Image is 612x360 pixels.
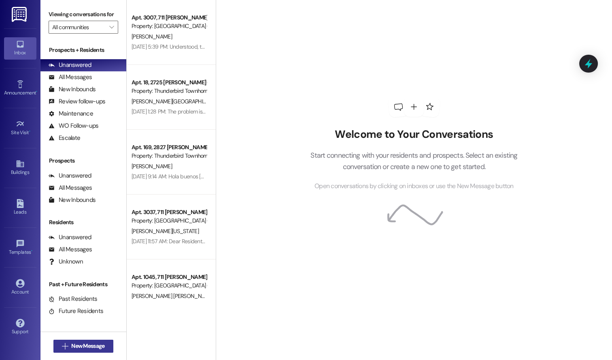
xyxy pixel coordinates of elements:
button: New Message [53,340,113,353]
div: Apt. 1045, 711 [PERSON_NAME] F [132,273,206,281]
div: Apt. 3037, 711 [PERSON_NAME] E [132,208,206,216]
span: [PERSON_NAME][US_STATE] [132,227,199,235]
p: Start connecting with your residents and prospects. Select an existing conversation or create a n... [298,150,530,173]
i:  [109,24,114,30]
div: Future Residents [49,307,103,315]
div: Prospects [40,156,126,165]
div: Maintenance [49,109,93,118]
a: Buildings [4,157,36,179]
h2: Welcome to Your Conversations [298,128,530,141]
div: Apt. 169, 2827 [PERSON_NAME] [132,143,206,152]
a: Support [4,316,36,338]
span: [PERSON_NAME][GEOGRAPHIC_DATA] [132,98,226,105]
div: All Messages [49,184,92,192]
span: Open conversations by clicking on inboxes or use the New Message button [314,181,513,191]
div: Property: Thunderbird Townhomes (4001) [132,87,206,95]
a: Account [4,276,36,298]
i:  [62,343,68,349]
label: Viewing conversations for [49,8,118,21]
span: [PERSON_NAME] [132,33,172,40]
div: Unanswered [49,233,91,242]
div: Unanswered [49,171,91,180]
div: Property: [GEOGRAPHIC_DATA] (4027) [132,281,206,290]
div: Property: [GEOGRAPHIC_DATA] (4027) [132,22,206,30]
span: New Message [71,342,104,350]
div: Apt. 3007, 711 [PERSON_NAME] A [132,13,206,22]
div: All Messages [49,73,92,81]
div: Residents [40,218,126,227]
div: Past Residents [49,295,98,303]
div: Past + Future Residents [40,280,126,289]
div: Apt. 18, 2725 [PERSON_NAME] C [132,78,206,87]
span: [PERSON_NAME] [PERSON_NAME] [132,292,216,300]
div: New Inbounds [49,85,96,94]
div: Unknown [49,257,83,266]
div: Property: [GEOGRAPHIC_DATA] (4027) [132,216,206,225]
div: [DATE] 9:14 AM: Hola buenos [PERSON_NAME] perdón a qué hora habré la oficina [132,173,323,180]
span: • [36,89,37,94]
span: • [29,129,30,134]
span: [PERSON_NAME] [132,163,172,170]
a: Templates • [4,237,36,259]
div: New Inbounds [49,196,96,204]
div: All Messages [49,245,92,254]
div: Unanswered [49,61,91,69]
a: Site Visit • [4,117,36,139]
a: Leads [4,197,36,219]
span: • [31,248,32,254]
div: Escalate [49,134,80,142]
div: WO Follow-ups [49,122,98,130]
input: All communities [52,21,105,34]
div: Prospects + Residents [40,46,126,54]
div: Property: Thunderbird Townhomes (4001) [132,152,206,160]
a: Inbox [4,37,36,59]
img: ResiDesk Logo [12,7,28,22]
div: Review follow-ups [49,97,105,106]
div: [DATE] 5:39 PM: Understood, thanks [132,43,215,50]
